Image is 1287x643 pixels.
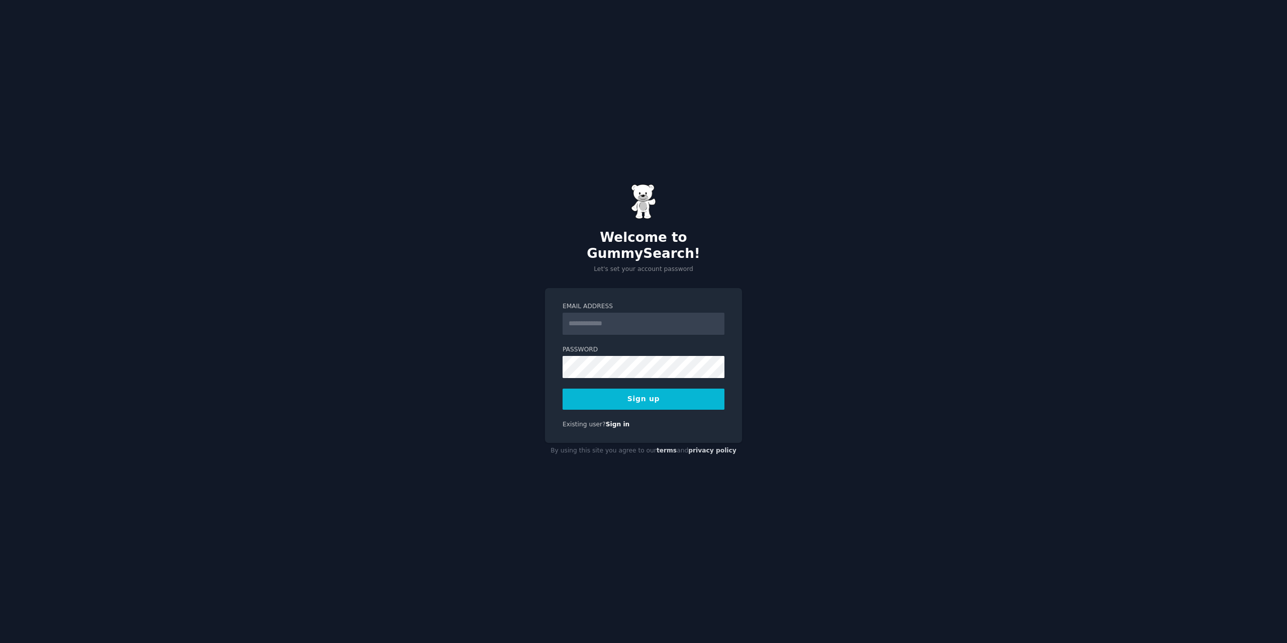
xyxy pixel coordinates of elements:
label: Password [563,345,724,354]
h2: Welcome to GummySearch! [545,230,742,261]
a: terms [657,447,677,454]
a: Sign in [606,421,630,428]
span: Existing user? [563,421,606,428]
a: privacy policy [688,447,737,454]
label: Email Address [563,302,724,311]
div: By using this site you agree to our and [545,443,742,459]
button: Sign up [563,389,724,410]
p: Let's set your account password [545,265,742,274]
img: Gummy Bear [631,184,656,219]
